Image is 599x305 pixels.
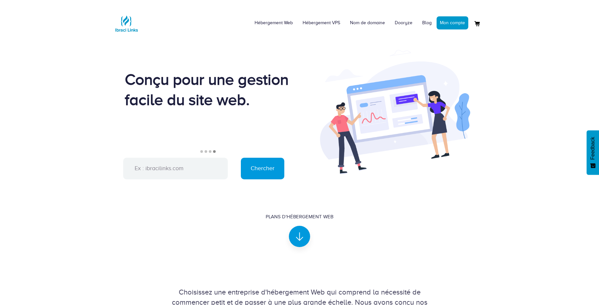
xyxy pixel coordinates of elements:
[241,158,284,179] input: Chercher
[266,213,333,242] a: Plans d'hébergement Web
[113,5,140,37] a: Logo Ibraci Links
[345,13,390,33] a: Nom de domaine
[123,158,228,179] input: Ex : ibracilinks.com
[298,13,345,33] a: Hébergement VPS
[125,69,290,110] div: Conçu pour une gestion facile du site web.
[590,137,596,160] span: Feedback
[417,13,437,33] a: Blog
[587,130,599,175] button: Feedback - Afficher l’enquête
[266,213,333,220] div: Plans d'hébergement Web
[390,13,417,33] a: Dooryze
[250,13,298,33] a: Hébergement Web
[113,10,140,37] img: Logo Ibraci Links
[437,16,468,29] a: Mon compte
